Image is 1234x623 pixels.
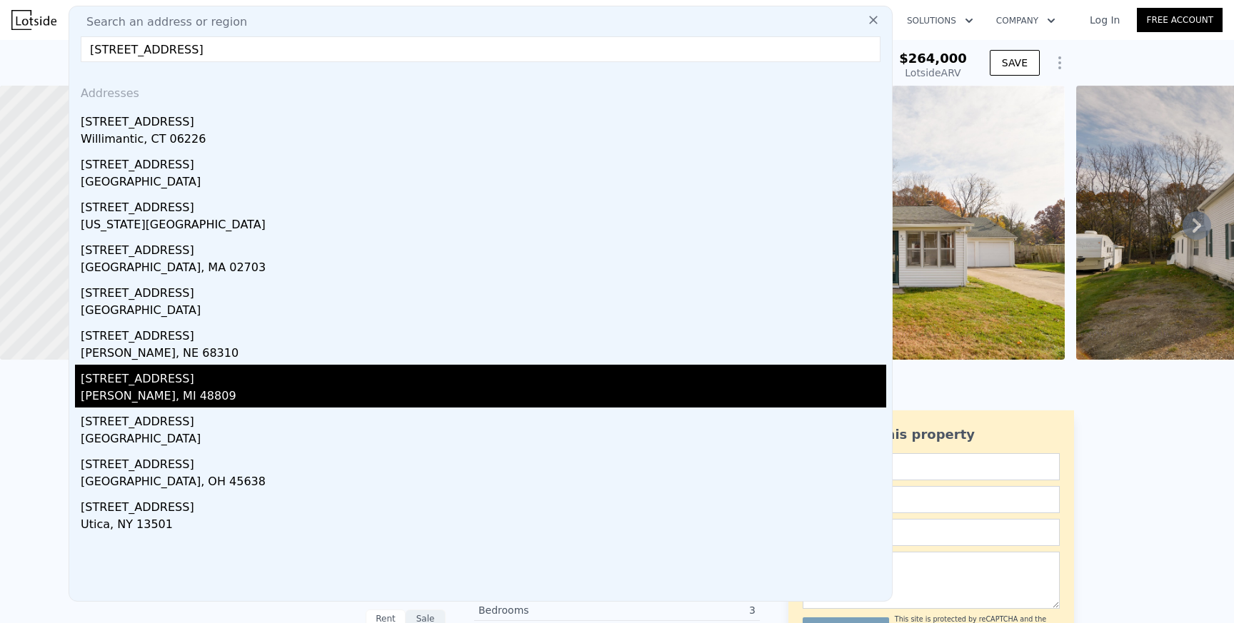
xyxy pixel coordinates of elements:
[81,407,886,430] div: [STREET_ADDRESS]
[990,50,1040,76] button: SAVE
[81,151,886,173] div: [STREET_ADDRESS]
[899,51,967,66] span: $264,000
[896,8,985,34] button: Solutions
[81,473,886,493] div: [GEOGRAPHIC_DATA], OH 45638
[81,216,886,236] div: [US_STATE][GEOGRAPHIC_DATA]
[985,8,1067,34] button: Company
[75,14,247,31] span: Search an address or region
[803,486,1060,513] input: Email
[81,365,886,388] div: [STREET_ADDRESS]
[75,74,886,108] div: Addresses
[81,173,886,193] div: [GEOGRAPHIC_DATA]
[1137,8,1223,32] a: Free Account
[81,193,886,216] div: [STREET_ADDRESS]
[81,493,886,516] div: [STREET_ADDRESS]
[617,603,756,617] div: 3
[81,279,886,302] div: [STREET_ADDRESS]
[81,36,881,62] input: Enter an address, city, region, neighborhood or zip code
[81,345,886,365] div: [PERSON_NAME], NE 68310
[803,425,1060,445] div: Ask about this property
[1045,49,1074,77] button: Show Options
[81,322,886,345] div: [STREET_ADDRESS]
[81,259,886,279] div: [GEOGRAPHIC_DATA], MA 02703
[81,388,886,407] div: [PERSON_NAME], MI 48809
[81,236,886,259] div: [STREET_ADDRESS]
[803,453,1060,480] input: Name
[11,10,56,30] img: Lotside
[81,302,886,322] div: [GEOGRAPHIC_DATA]
[899,66,967,80] div: Lotside ARV
[478,603,617,617] div: Bedrooms
[803,519,1060,546] input: Phone
[81,430,886,450] div: [GEOGRAPHIC_DATA]
[81,131,886,151] div: Willimantic, CT 06226
[81,450,886,473] div: [STREET_ADDRESS]
[1073,13,1137,27] a: Log In
[81,516,886,536] div: Utica, NY 13501
[81,108,886,131] div: [STREET_ADDRESS]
